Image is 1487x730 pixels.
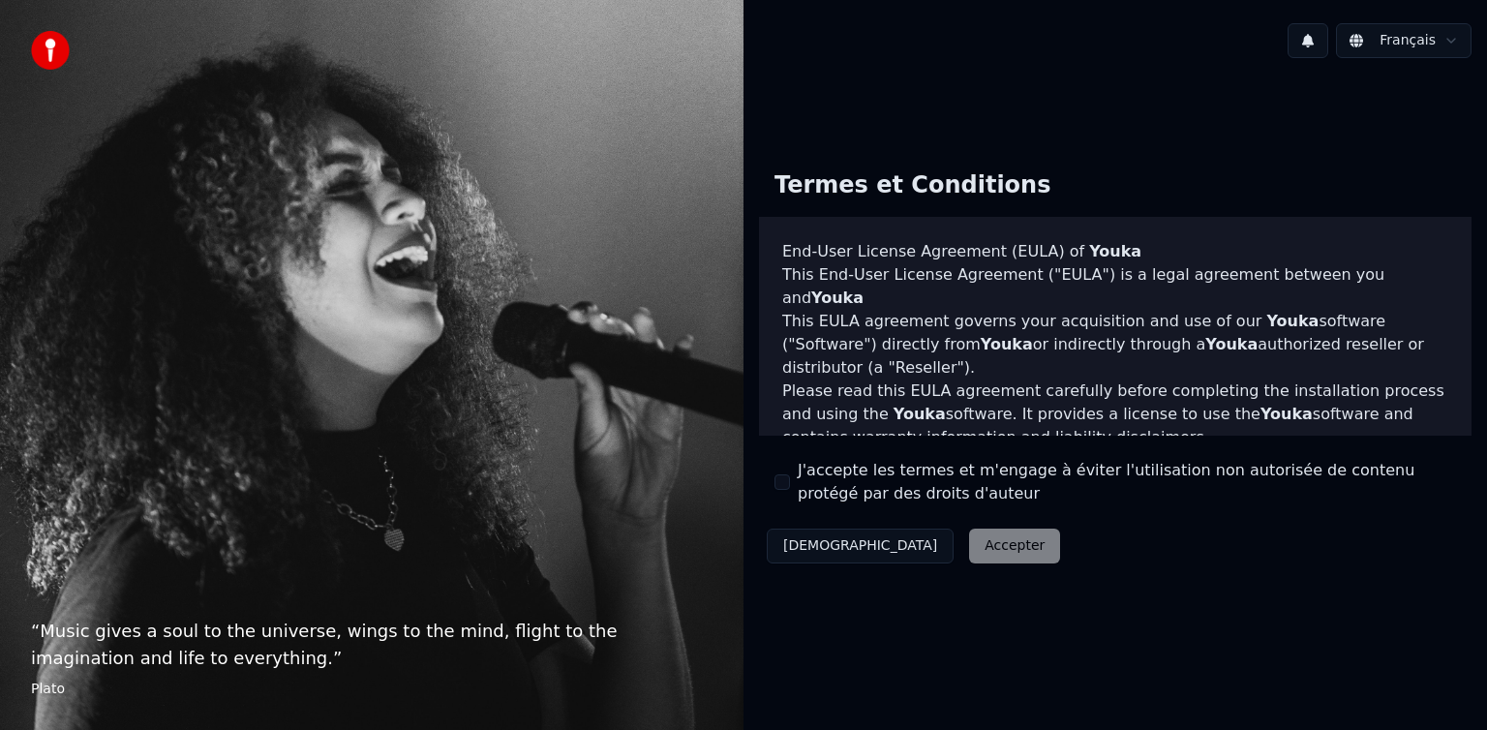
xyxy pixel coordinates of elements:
p: This End-User License Agreement ("EULA") is a legal agreement between you and [782,263,1448,310]
span: Youka [1266,312,1319,330]
span: Youka [894,405,946,423]
h3: End-User License Agreement (EULA) of [782,240,1448,263]
button: [DEMOGRAPHIC_DATA] [767,529,954,563]
span: Youka [1260,405,1313,423]
p: Please read this EULA agreement carefully before completing the installation process and using th... [782,380,1448,449]
p: This EULA agreement governs your acquisition and use of our software ("Software") directly from o... [782,310,1448,380]
span: Youka [811,289,864,307]
span: Youka [1089,242,1141,260]
div: Termes et Conditions [759,155,1066,217]
img: youka [31,31,70,70]
span: Youka [981,335,1033,353]
label: J'accepte les termes et m'engage à éviter l'utilisation non autorisée de contenu protégé par des ... [798,459,1456,505]
footer: Plato [31,680,713,699]
span: Youka [1205,335,1258,353]
p: “ Music gives a soul to the universe, wings to the mind, flight to the imagination and life to ev... [31,618,713,672]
